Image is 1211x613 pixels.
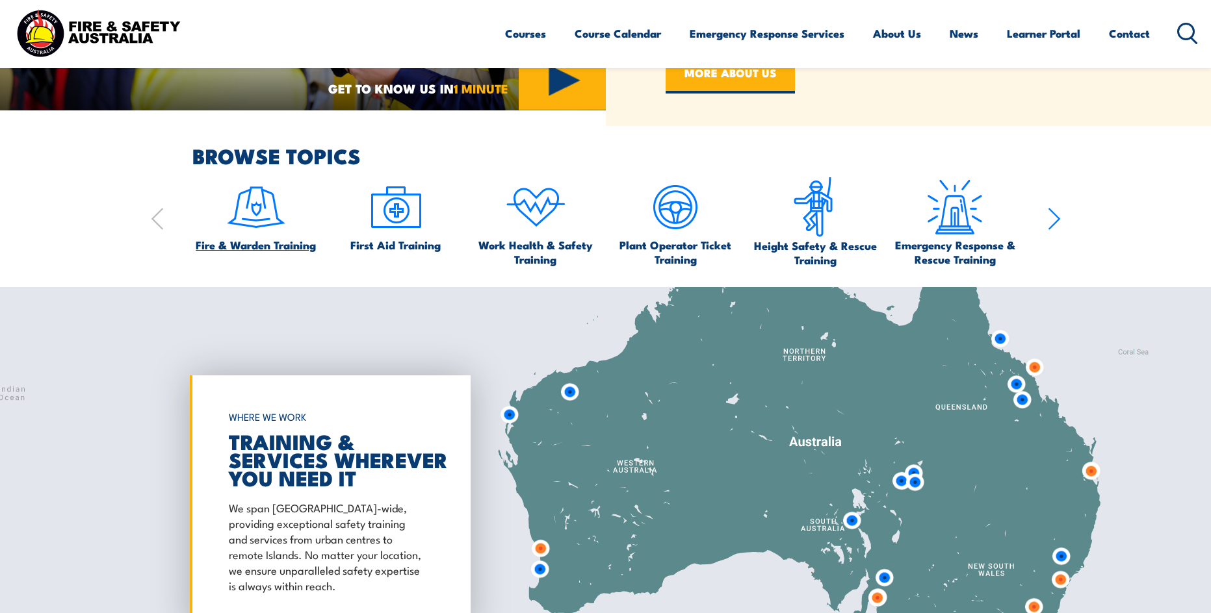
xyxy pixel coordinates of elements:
[196,238,316,252] span: Fire & Warden Training
[612,177,739,266] a: Plant Operator Ticket Training
[229,405,425,429] h6: WHERE WE WORK
[365,177,426,238] img: icon-2
[666,55,795,94] a: MORE ABOUT US
[350,238,441,252] span: First Aid Training
[751,177,879,267] a: Height Safety & Rescue Training
[328,82,508,94] span: GET TO KNOW US IN
[505,16,546,51] a: Courses
[785,177,846,238] img: icon-6
[924,177,985,238] img: Emergency Response Icon
[690,16,844,51] a: Emergency Response Services
[1109,16,1150,51] a: Contact
[891,177,1019,266] a: Emergency Response & Rescue Training
[645,177,706,238] img: icon-5
[575,16,661,51] a: Course Calendar
[891,238,1019,266] span: Emergency Response & Rescue Training
[196,177,316,252] a: Fire & Warden Training
[873,16,921,51] a: About Us
[612,238,739,266] span: Plant Operator Ticket Training
[226,177,287,238] img: icon-1
[192,146,1061,164] h2: BROWSE TOPICS
[350,177,441,252] a: First Aid Training
[229,499,425,593] p: We span [GEOGRAPHIC_DATA]-wide, providing exceptional safety training and services from urban cen...
[472,238,599,266] span: Work Health & Safety Training
[950,16,978,51] a: News
[1007,16,1080,51] a: Learner Portal
[229,432,425,486] h2: TRAINING & SERVICES WHEREVER YOU NEED IT
[454,79,508,97] strong: 1 MINUTE
[505,177,566,238] img: icon-4
[472,177,599,266] a: Work Health & Safety Training
[751,238,879,267] span: Height Safety & Rescue Training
